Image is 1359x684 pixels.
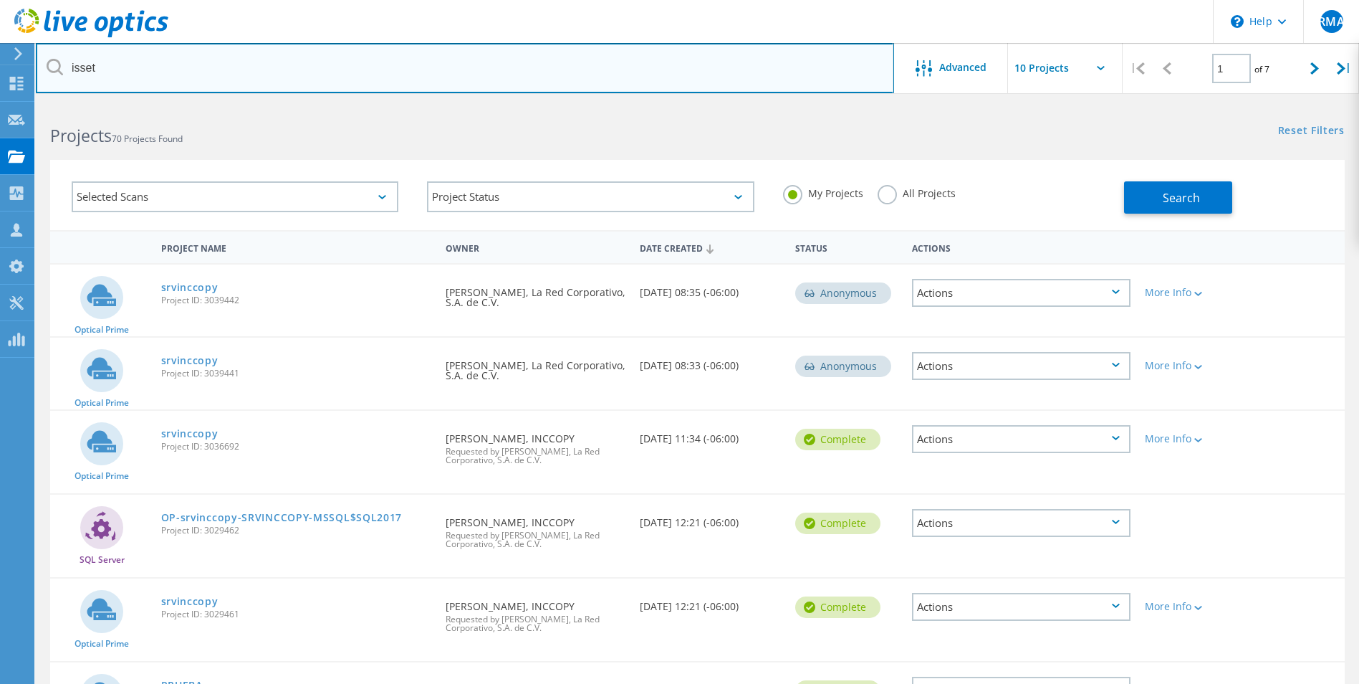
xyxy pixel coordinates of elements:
div: Complete [795,429,880,450]
div: [DATE] 12:21 (-06:00) [633,495,788,542]
div: [PERSON_NAME], La Red Corporativo, S.A. de C.V. [438,265,633,322]
div: Owner [438,234,633,260]
div: More Info [1145,434,1234,444]
div: Anonymous [795,356,891,377]
div: | [1123,43,1152,94]
div: Actions [905,234,1138,260]
a: Reset Filters [1278,125,1345,138]
div: [PERSON_NAME], INCCOPY [438,495,633,563]
div: Status [788,234,905,260]
span: Requested by [PERSON_NAME], La Red Corporativo, S.A. de C.V. [446,531,625,548]
div: Actions [912,593,1130,621]
div: Project Name [154,234,439,260]
span: of 7 [1254,63,1269,75]
span: Project ID: 3039441 [161,369,432,378]
span: 70 Projects Found [112,133,183,145]
div: | [1330,43,1359,94]
div: [PERSON_NAME], La Red Corporativo, S.A. de C.V. [438,338,633,395]
div: More Info [1145,288,1234,298]
div: More Info [1145,602,1234,612]
span: Project ID: 3039442 [161,296,432,305]
label: My Projects [783,185,863,199]
div: [PERSON_NAME], INCCOPY [438,579,633,647]
span: Requested by [PERSON_NAME], La Red Corporativo, S.A. de C.V. [446,615,625,632]
span: Requested by [PERSON_NAME], La Red Corporativo, S.A. de C.V. [446,447,625,465]
div: [DATE] 08:35 (-06:00) [633,265,788,312]
span: Advanced [939,62,986,72]
div: Project Status [427,181,754,212]
span: Project ID: 3036692 [161,442,432,451]
a: srvinccopy [161,356,219,366]
span: Project ID: 3029461 [161,610,432,619]
a: srvinccopy [161,282,219,293]
span: Optical Prime [75,399,129,407]
a: srvinccopy [161,429,219,439]
a: Live Optics Dashboard [14,30,168,40]
a: OP-srvinccopy-SRVINCCOPY-MSSQL$SQL2017 [161,513,403,523]
svg: \n [1231,15,1244,28]
div: Complete [795,513,880,534]
div: [DATE] 11:34 (-06:00) [633,411,788,458]
div: Anonymous [795,282,891,304]
span: SQL Server [80,556,125,564]
div: Actions [912,352,1130,380]
div: [PERSON_NAME], INCCOPY [438,411,633,479]
label: All Projects [878,185,956,199]
div: Actions [912,425,1130,453]
input: Search projects by name, owner, ID, company, etc [36,43,894,93]
a: srvinccopy [161,597,219,607]
button: Search [1124,181,1232,214]
div: Selected Scans [72,181,398,212]
div: Actions [912,509,1130,537]
span: Project ID: 3029462 [161,526,432,535]
b: Projects [50,124,112,147]
div: Complete [795,597,880,618]
div: [DATE] 12:21 (-06:00) [633,579,788,626]
span: Optical Prime [75,326,129,334]
span: RMA [1318,16,1344,27]
span: Optical Prime [75,640,129,648]
div: More Info [1145,361,1234,371]
div: Actions [912,279,1130,307]
div: Date Created [633,234,788,261]
div: [DATE] 08:33 (-06:00) [633,338,788,385]
span: Search [1163,190,1200,206]
span: Optical Prime [75,472,129,480]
